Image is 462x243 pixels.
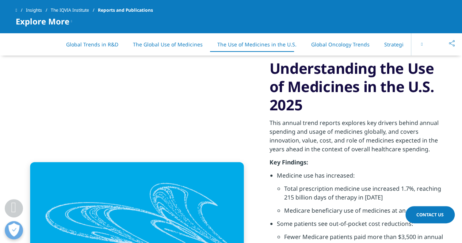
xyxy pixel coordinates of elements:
[133,41,203,48] a: The Global Use of Medicines
[270,158,308,166] strong: Key Findings:
[217,41,297,48] a: The Use of Medicines in the U.S.
[284,184,447,206] li: Total prescription medicine use increased 1.7%, reaching 215 billion days of therapy in [DATE]
[66,41,118,48] a: Global Trends in R&D
[277,219,447,232] li: Some patients see out-of-pocket cost reductions:
[16,17,69,26] span: Explore More
[51,4,98,17] a: The IQVIA Institute
[416,212,444,218] span: Contact Us
[384,41,427,48] a: Strategic Reports
[405,206,455,223] a: Contact Us
[98,4,153,17] span: Reports and Publications
[311,41,370,48] a: Global Oncology Trends
[270,118,447,158] p: This annual trend reports explores key drivers behind annual spending and usage of medicines glob...
[5,221,23,239] button: Abrir preferencias
[26,4,51,17] a: Insights
[270,59,447,114] h3: Understanding the Use of Medicines in the U.S. 2025
[277,171,447,184] li: Medicine use has increased:
[284,206,447,219] li: Medicare beneficiary use of medicines at an all-time high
